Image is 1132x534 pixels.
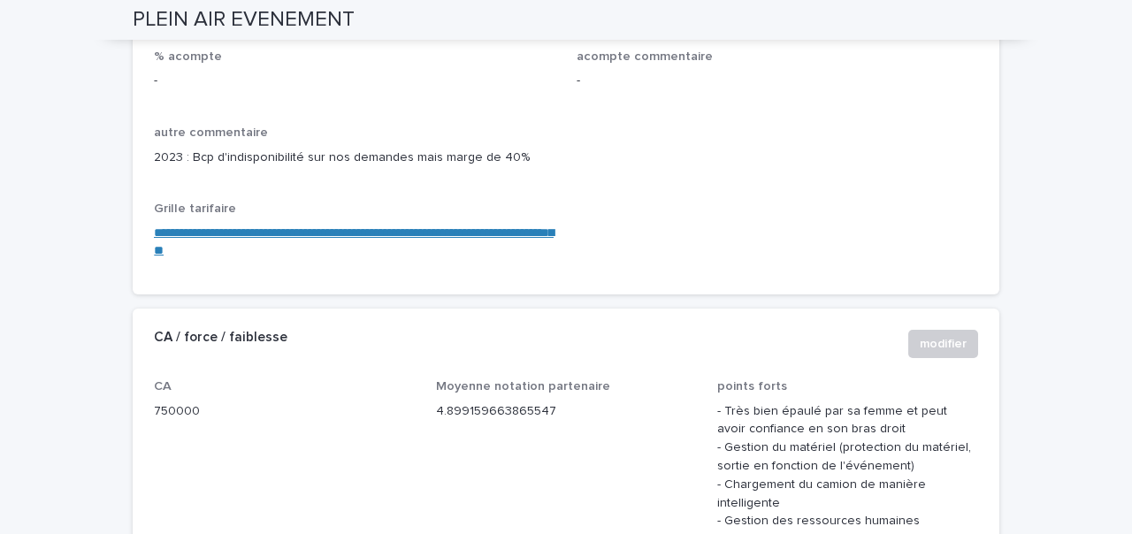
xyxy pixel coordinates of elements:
h2: CA / force / faiblesse [154,330,287,346]
span: Moyenne notation partenaire [436,380,610,393]
span: acompte commentaire [577,50,713,63]
p: 750000 [154,402,415,421]
p: - [154,72,555,90]
span: autre commentaire [154,126,268,139]
p: 4.899159663865547 [436,402,697,421]
p: - [577,72,978,90]
h2: PLEIN AIR EVENEMENT [133,7,355,33]
span: modifier [920,335,967,353]
button: modifier [908,330,978,358]
span: Grille tarifaire [154,202,236,215]
span: points forts [717,380,787,393]
span: CA [154,380,172,393]
span: % acompte [154,50,222,63]
p: 2023 : Bcp d'indisponibilité sur nos demandes mais marge de 40% [154,149,978,167]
